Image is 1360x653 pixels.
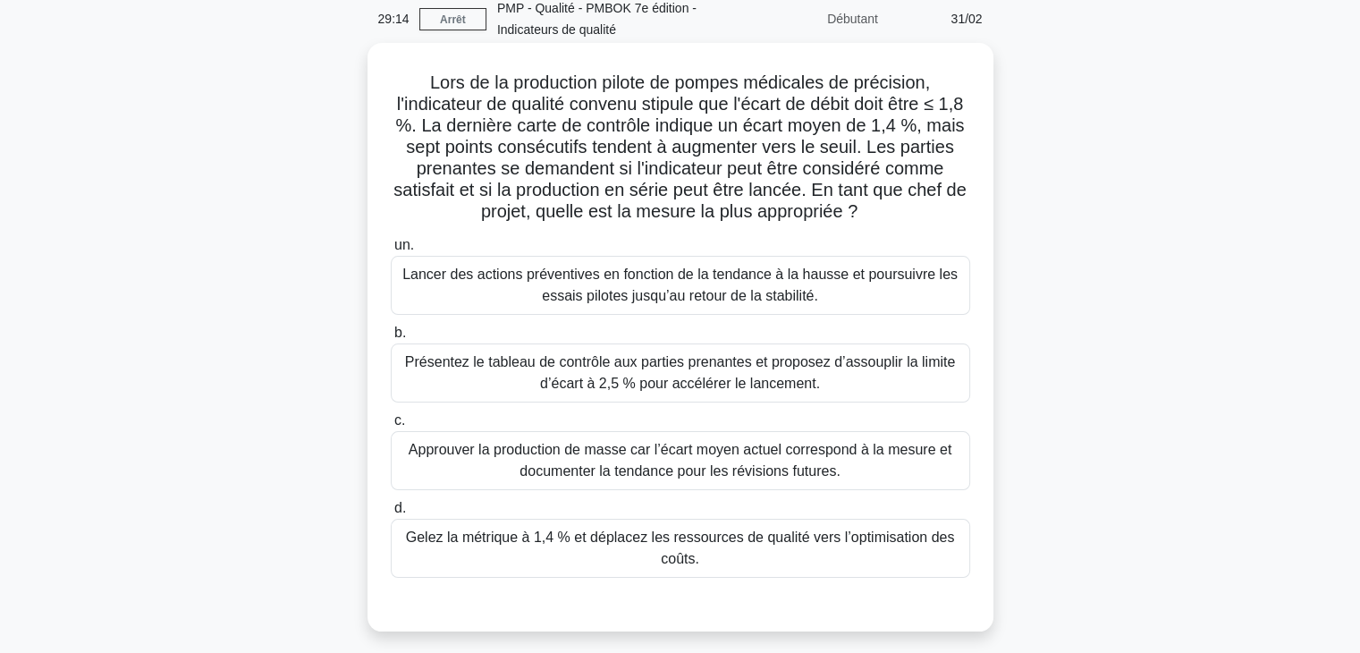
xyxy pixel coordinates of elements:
[405,354,955,391] font: Présentez le tableau de contrôle aux parties prenantes et proposez d’assouplir la limite d’écart ...
[419,8,486,30] a: Arrêt
[406,530,955,566] font: Gelez la métrique à 1,4 % et déplacez les ressources de qualité vers l’optimisation des coûts.
[440,13,466,26] font: Arrêt
[409,442,951,479] font: Approuver la production de masse car l’écart moyen actuel correspond à la mesure et documenter la...
[497,1,697,37] font: PMP - Qualité - PMBOK 7e édition - Indicateurs de qualité
[402,267,958,303] font: Lancer des actions préventives en fonction de la tendance à la hausse et poursuivre les essais pi...
[394,500,406,515] font: d.
[393,72,966,221] font: Lors de la production pilote de pompes médicales de précision, l'indicateur de qualité convenu st...
[394,237,414,252] font: un.
[394,325,406,340] font: b.
[827,12,878,26] font: Débutant
[378,12,410,26] font: 29:14
[394,412,405,428] font: c.
[950,12,982,26] font: 31/02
